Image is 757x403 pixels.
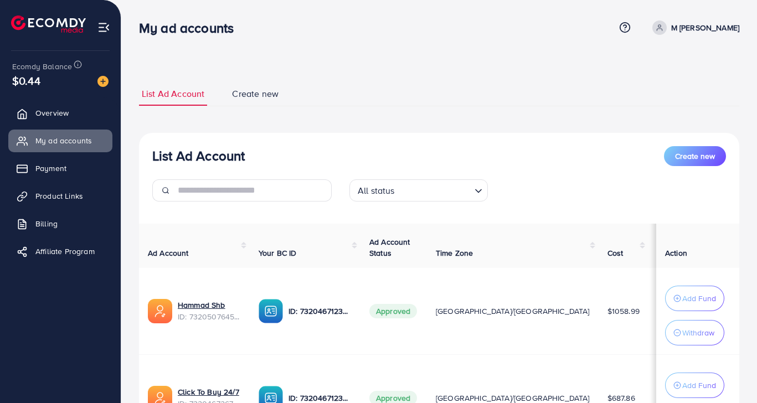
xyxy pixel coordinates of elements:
[35,190,83,201] span: Product Links
[436,247,473,259] span: Time Zone
[259,247,297,259] span: Your BC ID
[369,236,410,259] span: Ad Account Status
[682,326,714,339] p: Withdraw
[665,320,724,345] button: Withdraw
[97,21,110,34] img: menu
[671,21,739,34] p: M [PERSON_NAME]
[178,299,225,311] a: Hammad Shb
[665,247,687,259] span: Action
[8,240,112,262] a: Affiliate Program
[11,15,86,33] img: logo
[178,299,241,322] div: <span class='underline'>Hammad Shb</span></br>7320507645020880897
[97,76,109,87] img: image
[682,379,716,392] p: Add Fund
[12,61,72,72] span: Ecomdy Balance
[8,130,112,152] a: My ad accounts
[35,218,58,229] span: Billing
[356,183,397,199] span: All status
[12,73,40,89] span: $0.44
[35,107,69,118] span: Overview
[232,87,279,100] span: Create new
[665,286,724,311] button: Add Fund
[682,292,716,305] p: Add Fund
[178,311,241,322] span: ID: 7320507645020880897
[178,386,239,397] a: Click To Buy 24/7
[398,180,470,199] input: Search for option
[710,353,749,395] iframe: Chat
[152,148,245,164] h3: List Ad Account
[35,246,95,257] span: Affiliate Program
[148,299,172,323] img: ic-ads-acc.e4c84228.svg
[675,151,715,162] span: Create new
[436,306,590,317] span: [GEOGRAPHIC_DATA]/[GEOGRAPHIC_DATA]
[369,304,417,318] span: Approved
[665,373,724,398] button: Add Fund
[35,163,66,174] span: Payment
[664,146,726,166] button: Create new
[8,213,112,235] a: Billing
[139,20,243,36] h3: My ad accounts
[289,304,352,318] p: ID: 7320467123262734338
[148,247,189,259] span: Ad Account
[142,87,204,100] span: List Ad Account
[648,20,739,35] a: M [PERSON_NAME]
[8,185,112,207] a: Product Links
[35,135,92,146] span: My ad accounts
[349,179,488,201] div: Search for option
[607,247,624,259] span: Cost
[259,299,283,323] img: ic-ba-acc.ded83a64.svg
[8,157,112,179] a: Payment
[8,102,112,124] a: Overview
[607,306,640,317] span: $1058.99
